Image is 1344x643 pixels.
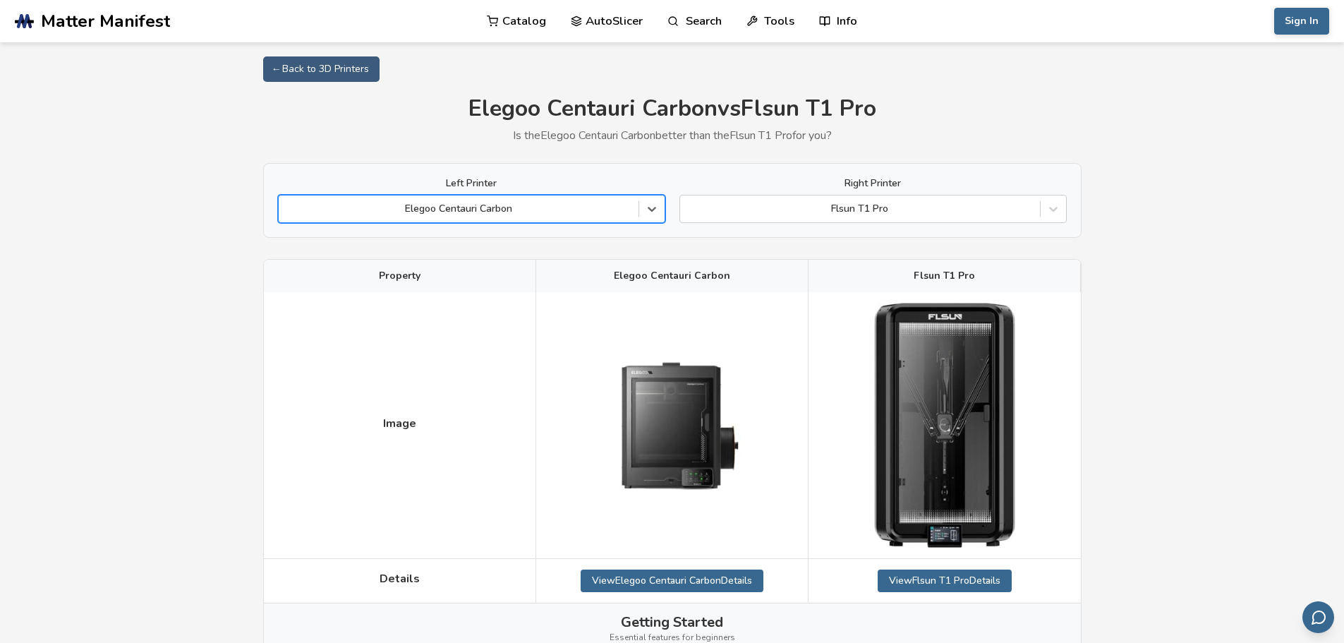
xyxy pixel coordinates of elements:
[614,270,730,282] span: Elegoo Centauri Carbon
[263,56,380,82] a: ← Back to 3D Printers
[383,417,416,430] span: Image
[263,129,1082,142] p: Is the Elegoo Centauri Carbon better than the Flsun T1 Pro for you?
[380,572,420,585] span: Details
[687,203,690,215] input: Flsun T1 Pro
[621,614,723,630] span: Getting Started
[601,344,742,506] img: Elegoo Centauri Carbon
[41,11,170,31] span: Matter Manifest
[1302,601,1334,633] button: Send feedback via email
[874,303,1015,547] img: Flsun T1 Pro
[1274,8,1329,35] button: Sign In
[278,178,665,189] label: Left Printer
[581,570,763,592] a: ViewElegoo Centauri CarbonDetails
[610,633,735,643] span: Essential features for beginners
[263,96,1082,122] h1: Elegoo Centauri Carbon vs Flsun T1 Pro
[379,270,420,282] span: Property
[914,270,975,282] span: Flsun T1 Pro
[679,178,1067,189] label: Right Printer
[878,570,1012,592] a: ViewFlsun T1 ProDetails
